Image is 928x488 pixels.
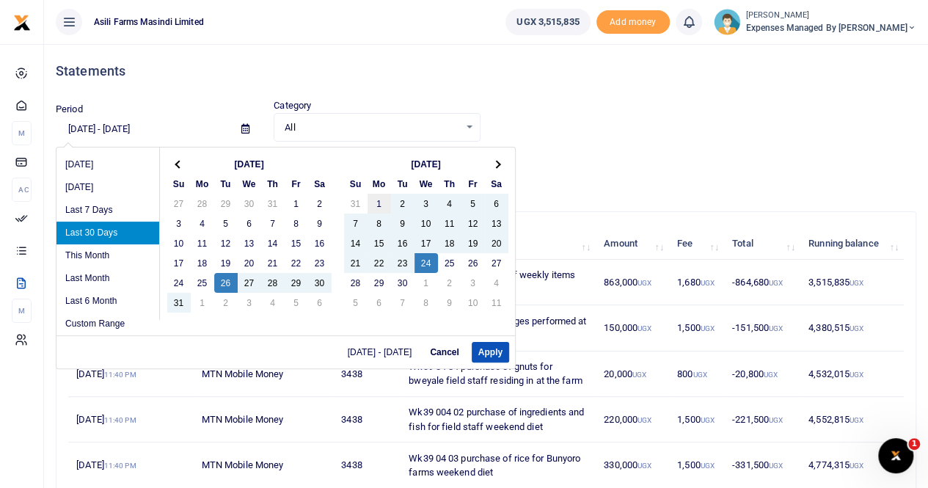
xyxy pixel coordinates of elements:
[344,174,368,194] th: Su
[191,154,308,174] th: [DATE]
[669,397,724,443] td: 1,500
[285,293,308,313] td: 5
[214,273,238,293] td: 26
[769,324,783,332] small: UGX
[724,305,800,351] td: -151,500
[461,253,485,273] td: 26
[438,273,461,293] td: 2
[472,342,509,363] button: Apply
[414,194,438,214] td: 3
[88,15,210,29] span: Asili Farms Masindi Limited
[308,174,332,194] th: Sa
[285,214,308,233] td: 8
[414,293,438,313] td: 8
[348,348,418,357] span: [DATE] - [DATE]
[391,174,414,194] th: Tu
[596,397,669,443] td: 220,000
[414,174,438,194] th: We
[56,176,159,199] li: [DATE]
[56,222,159,244] li: Last 30 Days
[391,194,414,214] td: 2
[401,352,596,397] td: Wk39 04 04 purchase of gnuts for bweyale field staff residing in at the farm
[800,260,904,305] td: 3,515,835
[438,233,461,253] td: 18
[285,273,308,293] td: 29
[746,10,916,22] small: [PERSON_NAME]
[368,174,391,194] th: Mo
[344,233,368,253] td: 14
[637,279,651,287] small: UGX
[800,352,904,397] td: 4,532,015
[764,371,778,379] small: UGX
[461,174,485,194] th: Fr
[333,352,401,397] td: 3438
[191,273,214,293] td: 25
[391,273,414,293] td: 30
[908,438,920,450] span: 1
[285,253,308,273] td: 22
[368,253,391,273] td: 22
[769,416,783,424] small: UGX
[401,443,596,488] td: Wk39 04 03 purchase of rice for Bunyoro farms weekend diet
[438,194,461,214] td: 4
[191,174,214,194] th: Mo
[191,233,214,253] td: 11
[194,443,334,488] td: MTN Mobile Money
[596,15,670,26] a: Add money
[850,371,863,379] small: UGX
[701,279,715,287] small: UGX
[104,371,136,379] small: 11:40 PM
[769,462,783,470] small: UGX
[368,233,391,253] td: 15
[104,462,136,470] small: 11:40 PM
[344,194,368,214] td: 31
[12,121,32,145] li: M
[56,290,159,313] li: Last 6 Month
[800,397,904,443] td: 4,552,815
[724,397,800,443] td: -221,500
[769,279,783,287] small: UGX
[13,14,31,32] img: logo-small
[308,253,332,273] td: 23
[391,233,414,253] td: 16
[238,273,261,293] td: 27
[368,194,391,214] td: 1
[485,214,508,233] td: 13
[505,9,590,35] a: UGX 3,515,835
[693,371,706,379] small: UGX
[285,174,308,194] th: Fr
[56,199,159,222] li: Last 7 Days
[800,443,904,488] td: 4,774,315
[191,194,214,214] td: 28
[438,293,461,313] td: 9
[308,233,332,253] td: 16
[669,260,724,305] td: 1,680
[438,253,461,273] td: 25
[391,293,414,313] td: 7
[368,293,391,313] td: 6
[261,293,285,313] td: 4
[194,352,334,397] td: MTN Mobile Money
[800,305,904,351] td: 4,380,515
[56,63,916,79] h4: Statements
[104,416,136,424] small: 11:40 PM
[344,253,368,273] td: 21
[596,260,669,305] td: 863,000
[285,194,308,214] td: 1
[308,194,332,214] td: 2
[167,273,191,293] td: 24
[333,443,401,488] td: 3438
[485,293,508,313] td: 11
[596,228,669,260] th: Amount: activate to sort column ascending
[261,233,285,253] td: 14
[637,324,651,332] small: UGX
[414,233,438,253] td: 17
[596,443,669,488] td: 330,000
[56,244,159,267] li: This Month
[12,299,32,323] li: M
[878,438,913,473] iframe: Intercom live chat
[461,293,485,313] td: 10
[167,194,191,214] td: 27
[438,174,461,194] th: Th
[56,117,230,142] input: select period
